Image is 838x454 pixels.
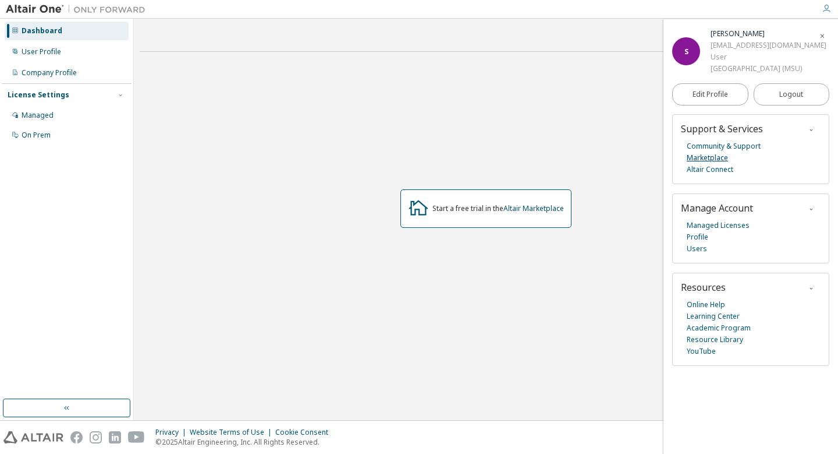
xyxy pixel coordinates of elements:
div: Privacy [155,428,190,437]
div: [GEOGRAPHIC_DATA] (MSU) [711,63,826,75]
div: Company Profile [22,68,77,78]
span: S [684,47,688,57]
img: linkedin.svg [109,431,121,444]
div: Seema Shah [711,28,826,40]
a: Online Help [687,299,725,311]
a: Learning Center [687,311,740,322]
a: Profile [687,231,708,243]
span: Manage Account [681,202,753,214]
div: User Profile [22,47,61,57]
span: Edit Profile [693,90,728,99]
a: Altair Marketplace [503,203,564,213]
a: Resource Library [687,334,743,346]
a: Users [687,243,707,255]
a: Marketplace [687,152,728,164]
img: youtube.svg [128,431,145,444]
div: License Settings [8,90,69,100]
img: Altair One [6,3,151,15]
img: altair_logo.svg [3,431,63,444]
span: Logout [779,89,803,100]
span: Support & Services [681,122,763,135]
a: Academic Program [687,322,751,334]
a: Altair Connect [687,164,733,175]
div: Website Terms of Use [190,428,275,437]
a: Edit Profile [672,83,748,105]
div: User [711,51,826,63]
img: instagram.svg [90,431,102,444]
span: Resources [681,281,726,294]
button: Logout [754,83,830,105]
a: Managed Licenses [687,220,750,231]
div: Managed [22,111,54,120]
div: Dashboard [22,26,62,36]
p: © 2025 Altair Engineering, Inc. All Rights Reserved. [155,437,335,447]
div: [EMAIL_ADDRESS][DOMAIN_NAME] [711,40,826,51]
a: YouTube [687,346,716,357]
img: facebook.svg [70,431,83,444]
a: Community & Support [687,140,761,152]
div: Cookie Consent [275,428,335,437]
div: Start a free trial in the [432,204,564,213]
div: On Prem [22,131,51,140]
